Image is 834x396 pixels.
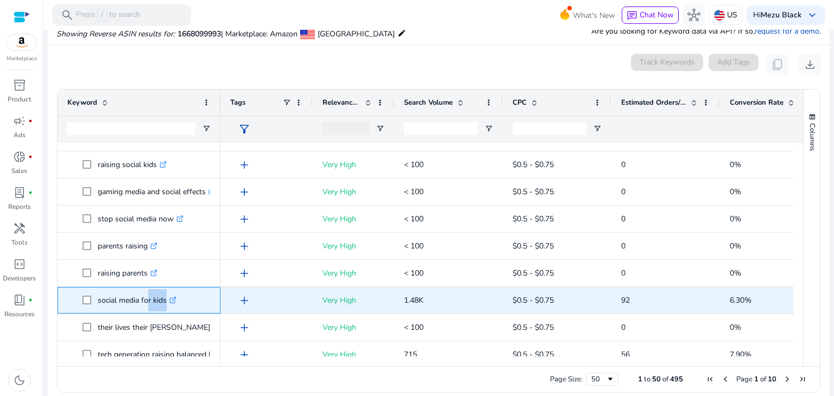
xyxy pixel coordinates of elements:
[621,159,625,170] span: 0
[67,98,97,107] span: Keyword
[98,316,220,338] p: their lives their [PERSON_NAME]
[98,208,184,230] p: stop social media now
[13,222,26,235] span: handyman
[638,374,642,384] span: 1
[513,159,554,170] span: $0.5 - $0.75
[13,114,26,127] span: campaign
[67,122,195,135] input: Keyword Filter Input
[178,29,221,39] span: 1668099993
[323,289,384,311] p: Very High
[730,187,741,197] span: 0%
[513,268,554,278] span: $0.5 - $0.75
[621,187,625,197] span: 0
[238,213,251,226] span: add
[13,79,26,92] span: inventory_2
[7,34,36,50] img: amazon.svg
[621,322,625,333] span: 0
[513,241,554,251] span: $0.5 - $0.75
[670,374,683,384] span: 495
[323,208,384,230] p: Very High
[621,268,625,278] span: 0
[13,186,26,199] span: lab_profile
[323,154,384,176] p: Very High
[513,322,554,333] span: $0.5 - $0.75
[513,187,554,197] span: $0.5 - $0.75
[593,124,602,133] button: Open Filter Menu
[404,295,424,305] span: 1.48K
[376,124,384,133] button: Open Filter Menu
[404,98,453,107] span: Search Volume
[768,374,776,384] span: 10
[98,181,216,203] p: gaming media and social effects
[404,132,417,143] span: 745
[753,11,801,19] p: Hi
[573,6,615,25] span: What's New
[238,123,251,136] span: filter_alt
[404,268,424,278] span: < 100
[238,267,251,280] span: add
[404,241,424,251] span: < 100
[323,262,384,284] p: Very High
[662,374,668,384] span: of
[221,29,298,39] span: | Marketplace: Amazon
[28,155,33,159] span: fiber_manual_record
[238,348,251,361] span: add
[404,349,417,360] span: 715
[783,375,792,384] div: Next Page
[323,98,361,107] span: Relevance Score
[230,98,245,107] span: Tags
[730,349,751,360] span: 7.90%
[11,166,27,176] p: Sales
[404,187,424,197] span: < 100
[13,150,26,163] span: donut_small
[513,295,554,305] span: $0.5 - $0.75
[14,130,26,140] p: Ads
[98,289,176,311] p: social media for kids
[323,316,384,338] p: Very High
[730,295,751,305] span: 6.30%
[714,10,725,21] img: us.svg
[98,262,157,284] p: raising parents
[730,241,741,251] span: 0%
[98,343,327,366] p: tech generation raising balanced kids in a hyper-connected world
[323,235,384,257] p: Very High
[760,374,766,384] span: of
[513,349,554,360] span: $0.5 - $0.75
[28,119,33,123] span: fiber_manual_record
[687,9,700,22] span: hub
[238,131,251,144] span: add
[8,202,31,212] p: Reports
[622,7,679,24] button: chatChat Now
[97,9,107,21] span: /
[513,122,586,135] input: CPC Filter Input
[804,58,817,71] span: download
[652,374,661,384] span: 50
[799,54,821,75] button: download
[591,374,606,384] div: 50
[238,186,251,199] span: add
[8,94,31,104] p: Product
[761,10,801,20] b: Mezu Black
[56,29,175,39] i: Showing Reverse ASIN results for:
[683,4,705,26] button: hub
[621,241,625,251] span: 0
[76,9,140,21] p: Press to search
[550,374,583,384] div: Page Size:
[586,373,618,386] div: Page Size
[644,374,650,384] span: to
[323,343,384,366] p: Very High
[754,374,759,384] span: 1
[202,124,211,133] button: Open Filter Menu
[721,375,730,384] div: Previous Page
[730,322,741,333] span: 0%
[730,159,741,170] span: 0%
[621,214,625,224] span: 0
[323,181,384,203] p: Very High
[404,322,424,333] span: < 100
[727,5,737,24] p: US
[404,214,424,224] span: < 100
[730,214,741,224] span: 0%
[98,154,167,176] p: raising social kids
[238,240,251,253] span: add
[238,294,251,307] span: add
